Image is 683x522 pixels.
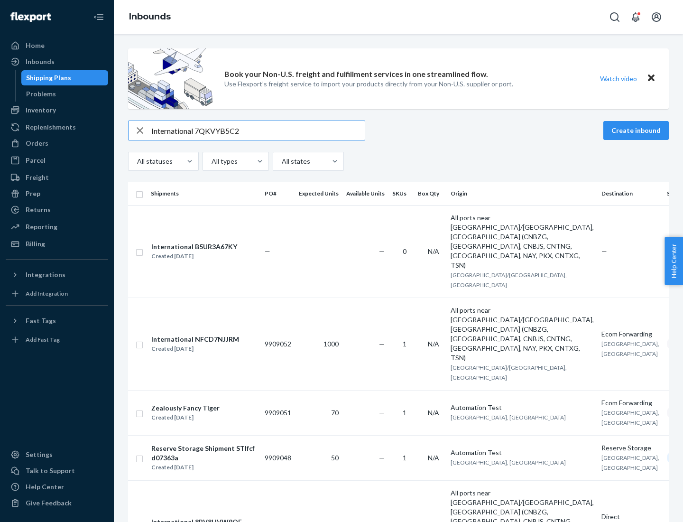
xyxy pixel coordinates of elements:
div: Inbounds [26,57,55,66]
div: Reserve Storage Shipment STIfcfd07363a [151,444,257,463]
a: Freight [6,170,108,185]
div: Reporting [26,222,57,232]
div: International B5UR3A67KY [151,242,237,252]
a: Prep [6,186,108,201]
img: Flexport logo [10,12,51,22]
div: Reserve Storage [601,443,659,453]
span: [GEOGRAPHIC_DATA], [GEOGRAPHIC_DATA] [451,459,566,466]
span: [GEOGRAPHIC_DATA], [GEOGRAPHIC_DATA] [601,340,659,357]
div: Direct [601,512,659,522]
a: Talk to Support [6,463,108,478]
span: [GEOGRAPHIC_DATA], [GEOGRAPHIC_DATA] [601,409,659,426]
span: N/A [428,340,439,348]
div: Freight [26,173,49,182]
a: Reporting [6,219,108,234]
span: — [379,247,385,255]
span: [GEOGRAPHIC_DATA], [GEOGRAPHIC_DATA] [601,454,659,471]
span: — [379,454,385,462]
span: [GEOGRAPHIC_DATA]/[GEOGRAPHIC_DATA], [GEOGRAPHIC_DATA] [451,364,567,381]
p: Use Flexport’s freight service to import your products directly from your Non-U.S. supplier or port. [224,79,513,89]
button: Fast Tags [6,313,108,328]
span: N/A [428,247,439,255]
div: Inventory [26,105,56,115]
input: All statuses [136,157,137,166]
span: [GEOGRAPHIC_DATA]/[GEOGRAPHIC_DATA], [GEOGRAPHIC_DATA] [451,271,567,289]
a: Inventory [6,103,108,118]
ol: breadcrumbs [121,3,178,31]
div: Automation Test [451,403,594,412]
button: Open account menu [647,8,666,27]
button: Open notifications [626,8,645,27]
div: Created [DATE] [151,463,257,472]
button: Close Navigation [89,8,108,27]
th: Box Qty [414,182,447,205]
div: Give Feedback [26,498,72,508]
div: Parcel [26,156,46,165]
span: 1 [403,340,406,348]
button: Close [645,72,657,85]
span: — [265,247,270,255]
div: Add Fast Tag [26,336,60,344]
div: All ports near [GEOGRAPHIC_DATA]/[GEOGRAPHIC_DATA], [GEOGRAPHIC_DATA] (CNBZG, [GEOGRAPHIC_DATA], ... [451,213,594,270]
span: 1 [403,409,406,417]
div: Settings [26,450,53,459]
div: Help Center [26,482,64,492]
button: Help Center [665,237,683,285]
input: All types [211,157,212,166]
a: Shipping Plans [21,70,109,85]
span: N/A [428,409,439,417]
span: — [601,247,607,255]
div: Home [26,41,45,50]
span: 1 [403,454,406,462]
div: Shipping Plans [26,73,71,83]
div: Replenishments [26,122,76,132]
a: Help Center [6,479,108,494]
td: 9909051 [261,390,295,435]
div: Integrations [26,270,65,280]
th: PO# [261,182,295,205]
th: Expected Units [295,182,342,205]
th: SKUs [388,182,414,205]
p: Book your Non-U.S. freight and fulfillment services in one streamlined flow. [224,69,488,80]
div: Created [DATE] [151,344,239,354]
a: Parcel [6,153,108,168]
div: Zealously Fancy Tiger [151,403,220,413]
button: Give Feedback [6,495,108,511]
div: Billing [26,239,45,249]
span: [GEOGRAPHIC_DATA], [GEOGRAPHIC_DATA] [451,414,566,421]
a: Add Integration [6,286,108,301]
td: 9909048 [261,435,295,480]
span: N/A [428,454,439,462]
div: Ecom Forwarding [601,398,659,408]
a: Inbounds [129,11,171,22]
div: Automation Test [451,448,594,457]
th: Available Units [342,182,388,205]
span: 1000 [323,340,339,348]
button: Integrations [6,267,108,282]
div: Created [DATE] [151,252,237,261]
a: Add Fast Tag [6,332,108,347]
button: Open Search Box [605,8,624,27]
button: Watch video [594,72,643,85]
span: 70 [331,409,339,417]
span: 0 [403,247,406,255]
a: Home [6,38,108,53]
a: Returns [6,202,108,217]
input: All states [281,157,282,166]
a: Inbounds [6,54,108,69]
button: Create inbound [603,121,669,140]
th: Shipments [147,182,261,205]
th: Origin [447,182,598,205]
a: Orders [6,136,108,151]
div: Fast Tags [26,316,56,326]
a: Problems [21,86,109,102]
span: 50 [331,454,339,462]
div: All ports near [GEOGRAPHIC_DATA]/[GEOGRAPHIC_DATA], [GEOGRAPHIC_DATA] (CNBZG, [GEOGRAPHIC_DATA], ... [451,306,594,363]
div: Prep [26,189,40,198]
span: — [379,340,385,348]
div: Created [DATE] [151,413,220,422]
div: Orders [26,139,48,148]
div: Problems [26,89,56,99]
div: Talk to Support [26,466,75,475]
